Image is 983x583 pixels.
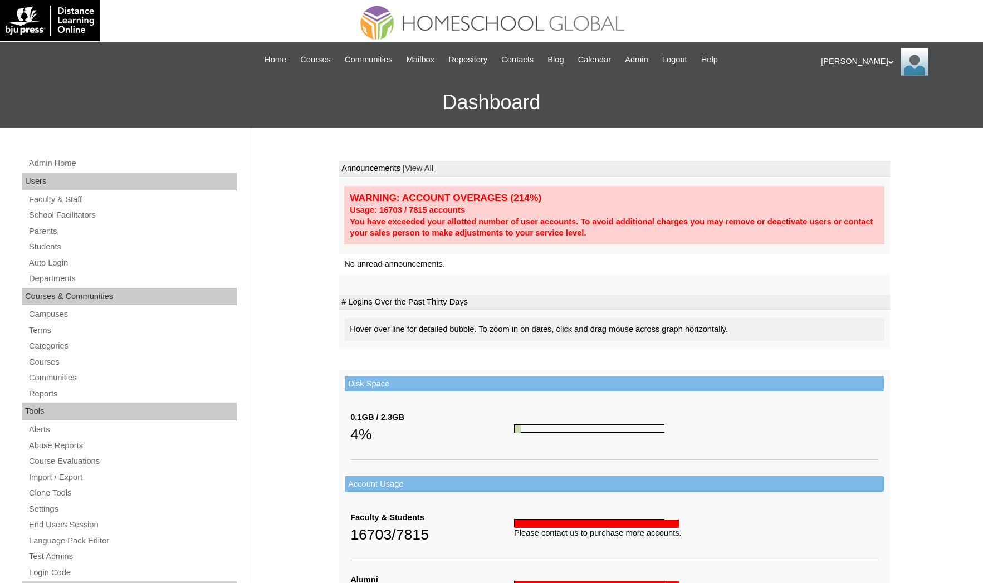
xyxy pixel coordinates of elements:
a: Mailbox [401,53,441,66]
span: Mailbox [407,53,435,66]
div: You have exceeded your allotted number of user accounts. To avoid additional charges you may remo... [350,216,879,239]
a: Categories [28,339,237,353]
a: Admin Home [28,156,237,170]
div: 4% [350,423,514,445]
img: logo-white.png [6,6,94,36]
a: Login Code [28,566,237,580]
a: Courses [28,355,237,369]
a: School Facilitators [28,208,237,222]
span: Contacts [501,53,534,66]
td: # Logins Over the Past Thirty Days [339,295,890,310]
span: Help [701,53,718,66]
div: Hover over line for detailed bubble. To zoom in on dates, click and drag mouse across graph horiz... [344,318,884,341]
a: Reports [28,387,237,401]
div: Users [22,173,237,190]
strong: Usage: 16703 / 7815 accounts [350,205,465,214]
a: Help [696,53,723,66]
span: Calendar [578,53,611,66]
a: Clone Tools [28,486,237,500]
a: Test Admins [28,550,237,564]
a: Communities [339,53,398,66]
div: Please contact us to purchase more accounts. [514,527,878,539]
a: Blog [542,53,569,66]
a: Departments [28,272,237,286]
a: Terms [28,324,237,337]
td: Announcements | [339,161,890,177]
a: View All [405,164,433,173]
a: End Users Session [28,518,237,532]
a: Admin [619,53,654,66]
a: Language Pack Editor [28,534,237,548]
a: Abuse Reports [28,439,237,453]
span: Blog [547,53,564,66]
a: Students [28,240,237,254]
div: Courses & Communities [22,288,237,306]
span: Repository [448,53,487,66]
span: Courses [300,53,331,66]
a: Repository [443,53,493,66]
div: Tools [22,403,237,420]
a: Courses [295,53,336,66]
div: 0.1GB / 2.3GB [350,411,514,423]
img: Ariane Ebuen [901,48,928,76]
div: 16703/7815 [350,523,514,546]
td: Account Usage [345,476,884,492]
div: WARNING: ACCOUNT OVERAGES (214%) [350,192,879,204]
span: Admin [625,53,648,66]
span: Logout [662,53,687,66]
a: Calendar [573,53,617,66]
a: Contacts [496,53,539,66]
a: Communities [28,371,237,385]
td: No unread announcements. [339,254,890,275]
a: Home [259,53,292,66]
a: Alerts [28,423,237,437]
a: Settings [28,502,237,516]
td: Disk Space [345,376,884,392]
a: Logout [657,53,693,66]
h3: Dashboard [6,77,977,128]
span: Home [265,53,286,66]
a: Campuses [28,307,237,321]
div: [PERSON_NAME] [821,48,972,76]
div: Faculty & Students [350,512,514,523]
span: Communities [345,53,393,66]
a: Import / Export [28,471,237,484]
a: Course Evaluations [28,454,237,468]
a: Parents [28,224,237,238]
a: Auto Login [28,256,237,270]
a: Faculty & Staff [28,193,237,207]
